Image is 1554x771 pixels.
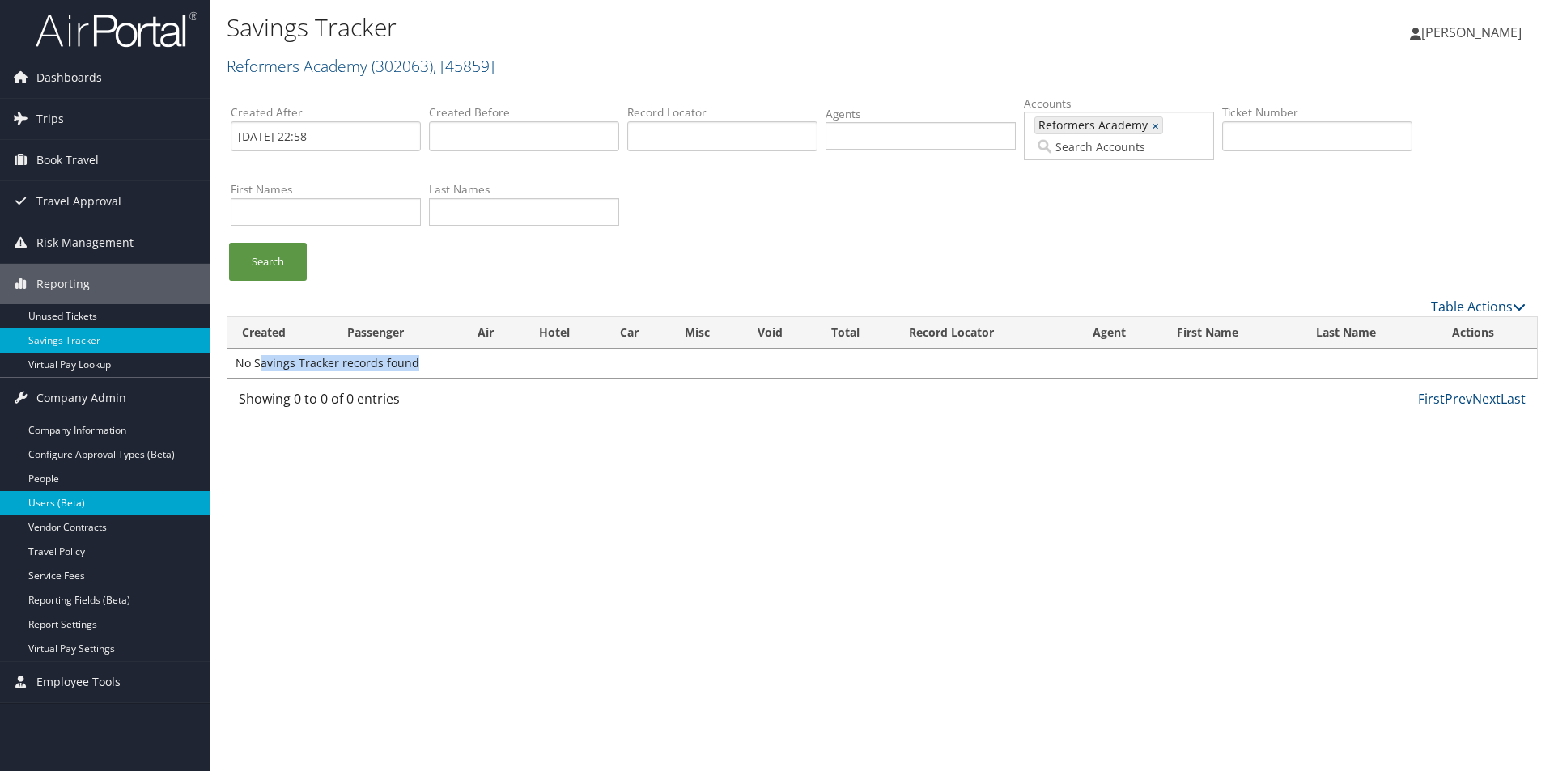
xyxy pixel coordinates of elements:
[227,317,333,349] th: Created: activate to sort column ascending
[1222,104,1412,121] label: Ticket Number
[1162,317,1301,349] th: First Name
[36,11,197,49] img: airportal-logo.png
[1445,390,1472,408] a: Prev
[36,264,90,304] span: Reporting
[463,317,524,349] th: Air
[231,104,421,121] label: Created After
[1437,317,1537,349] th: Actions
[1431,298,1526,316] a: Table Actions
[372,55,433,77] span: ( 302063 )
[36,99,64,139] span: Trips
[36,222,134,263] span: Risk Management
[227,55,495,77] a: Reformers Academy
[239,389,542,417] div: Showing 0 to 0 of 0 entries
[1410,8,1538,57] a: [PERSON_NAME]
[524,317,605,349] th: Hotel
[229,243,307,281] a: Search
[433,55,495,77] span: , [ 45859 ]
[36,140,99,180] span: Book Travel
[743,317,817,349] th: Void
[227,349,1537,378] td: No Savings Tracker records found
[429,104,619,121] label: Created Before
[1501,390,1526,408] a: Last
[36,57,102,98] span: Dashboards
[894,317,1078,349] th: Record Locator: activate to sort column ascending
[605,317,670,349] th: Car
[1035,117,1148,133] span: Reformers Academy
[1152,117,1162,133] a: ×
[36,378,126,418] span: Company Admin
[627,104,817,121] label: Record Locator
[429,181,619,197] label: Last Names
[670,317,744,349] th: Misc
[1078,317,1162,349] th: Agent: activate to sort column ascending
[1472,390,1501,408] a: Next
[36,662,121,702] span: Employee Tools
[36,181,121,222] span: Travel Approval
[817,317,894,349] th: Total
[227,11,1101,44] h1: Savings Tracker
[1421,23,1522,41] span: [PERSON_NAME]
[1034,138,1203,155] input: Search Accounts
[826,106,1016,122] label: Agents
[1301,317,1437,349] th: Last Name
[333,317,463,349] th: Passenger
[1418,390,1445,408] a: First
[231,181,421,197] label: First Names
[1024,95,1214,112] label: Accounts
